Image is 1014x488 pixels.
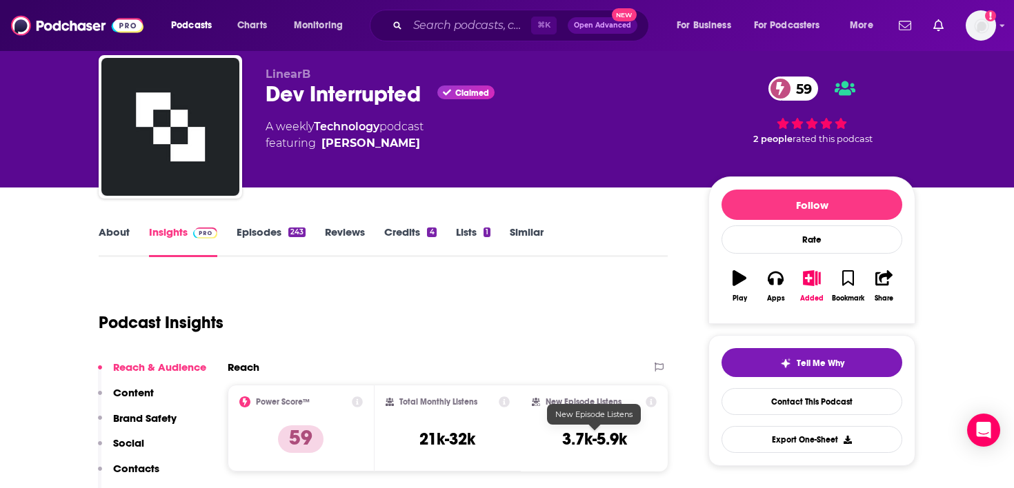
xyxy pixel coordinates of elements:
p: Social [113,436,144,449]
p: 59 [278,425,324,453]
svg: Add a profile image [985,10,996,21]
button: tell me why sparkleTell Me Why [722,348,902,377]
img: tell me why sparkle [780,358,791,369]
a: Show notifications dropdown [893,14,917,37]
span: New Episode Listens [555,409,633,419]
a: Show notifications dropdown [928,14,949,37]
button: Added [794,261,830,311]
span: Monitoring [294,16,343,35]
a: InsightsPodchaser Pro [149,225,217,257]
a: Similar [510,225,544,257]
h3: 3.7k-5.9k [562,429,627,449]
p: Reach & Audience [113,360,206,374]
a: About [99,225,130,257]
button: open menu [745,14,840,37]
div: 1 [484,227,490,237]
button: open menu [161,14,230,37]
a: Episodes243 [237,225,306,257]
h2: Reach [228,360,259,374]
div: A weekly podcast [266,119,424,152]
button: Bookmark [830,261,866,311]
a: Credits4 [384,225,436,257]
a: Conor Bronsdon [321,135,420,152]
input: Search podcasts, credits, & more... [408,14,531,37]
span: Claimed [455,90,489,96]
button: open menu [840,14,891,37]
span: Logged in as danikarchmer [966,10,996,41]
a: Reviews [325,225,365,257]
p: Contacts [113,462,159,475]
button: Brand Safety [98,411,177,437]
button: Content [98,386,154,411]
button: Share [866,261,902,311]
button: Open AdvancedNew [568,17,637,34]
button: Play [722,261,757,311]
a: Contact This Podcast [722,388,902,415]
div: Play [733,294,747,303]
p: Brand Safety [113,411,177,425]
button: Reach & Audience [98,360,206,386]
img: Podchaser Pro [193,227,217,238]
div: 243 [288,227,306,237]
div: Added [800,294,824,303]
img: Dev Interrupted [101,58,239,196]
img: User Profile [966,10,996,41]
h2: New Episode Listens [546,397,622,407]
span: LinearB [266,68,310,81]
span: Podcasts [171,16,212,35]
img: Podchaser - Follow, Share and Rate Podcasts [11,12,143,39]
p: Content [113,386,154,399]
div: Apps [767,294,785,303]
button: open menu [667,14,748,37]
div: 59 2 peoplerated this podcast [708,68,915,153]
span: 2 people [753,134,793,144]
div: 4 [427,227,436,237]
a: Lists1 [456,225,490,257]
span: Charts [237,16,267,35]
div: Rate [722,225,902,254]
span: More [850,16,873,35]
div: Share [875,294,893,303]
a: Charts [228,14,275,37]
span: For Business [677,16,731,35]
button: Show profile menu [966,10,996,41]
button: Follow [722,190,902,220]
div: Search podcasts, credits, & more... [383,10,662,41]
span: Open Advanced [574,22,631,29]
h2: Power Score™ [256,397,310,407]
h2: Total Monthly Listens [399,397,477,407]
button: Apps [757,261,793,311]
button: open menu [284,14,361,37]
div: Open Intercom Messenger [967,414,1000,447]
span: New [612,8,637,21]
button: Export One-Sheet [722,426,902,453]
a: Technology [314,120,379,133]
a: 59 [768,77,819,101]
h1: Podcast Insights [99,312,223,333]
span: For Podcasters [754,16,820,35]
span: featuring [266,135,424,152]
div: Bookmark [832,294,864,303]
button: Contacts [98,462,159,487]
span: rated this podcast [793,134,873,144]
h3: 21k-32k [419,429,475,449]
span: Tell Me Why [797,358,844,369]
span: 59 [782,77,819,101]
button: Social [98,436,144,462]
span: ⌘ K [531,17,557,34]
